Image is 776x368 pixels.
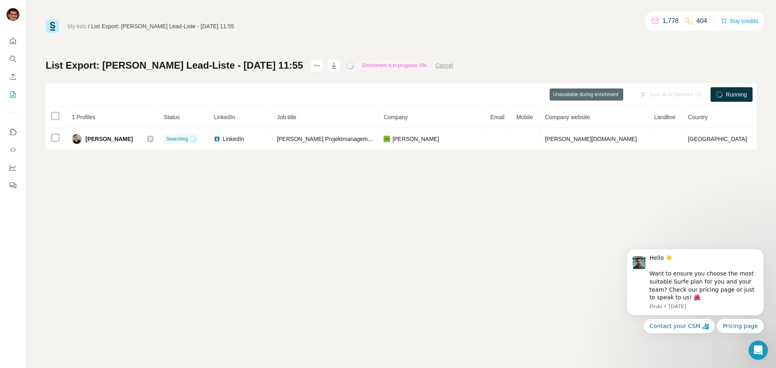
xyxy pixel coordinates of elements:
h1: List Export: [PERSON_NAME] Lead-Liste - [DATE] 11:55 [46,59,303,72]
button: actions [310,59,323,72]
button: Dashboard [6,160,19,175]
span: Company [384,114,408,120]
iframe: Intercom live chat [749,341,768,360]
a: My lists [67,23,86,29]
button: Enrich CSV [6,69,19,84]
span: [PERSON_NAME] Projektmanagement Bereich CPO [277,136,410,142]
button: Use Surfe API [6,143,19,157]
img: Avatar [6,8,19,21]
button: Search [6,52,19,66]
img: company-logo [384,136,390,142]
span: LinkedIn [214,114,235,120]
img: Surfe Logo [46,19,59,33]
p: 1,778 [662,16,679,26]
span: Job title [277,114,296,120]
span: Country [688,114,708,120]
span: Status [164,114,180,120]
span: [PERSON_NAME][DOMAIN_NAME] [545,136,637,142]
span: Mobile [516,114,533,120]
img: LinkedIn logo [214,136,220,142]
span: Landline [654,114,676,120]
span: Company website [545,114,590,120]
button: My lists [6,87,19,102]
span: Searching [166,135,188,143]
button: Feedback [6,178,19,193]
div: Enrichment is in progress: 0% [360,61,429,70]
span: Running [726,90,747,99]
span: Email [490,114,504,120]
button: Buy credits [721,15,758,27]
button: Use Surfe on LinkedIn [6,125,19,139]
span: [GEOGRAPHIC_DATA] [688,136,747,142]
button: Quick start [6,34,19,48]
p: 404 [696,16,707,26]
div: List Export: [PERSON_NAME] Lead-Liste - [DATE] 11:55 [91,22,234,30]
img: Avatar [72,134,82,144]
span: 1 Profiles [72,114,95,120]
span: [PERSON_NAME] [86,135,133,143]
span: LinkedIn [223,135,244,143]
button: Cancel [435,61,453,69]
iframe: Intercom notifications message [614,222,776,346]
li: / [88,22,90,30]
span: [PERSON_NAME] [392,135,439,143]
